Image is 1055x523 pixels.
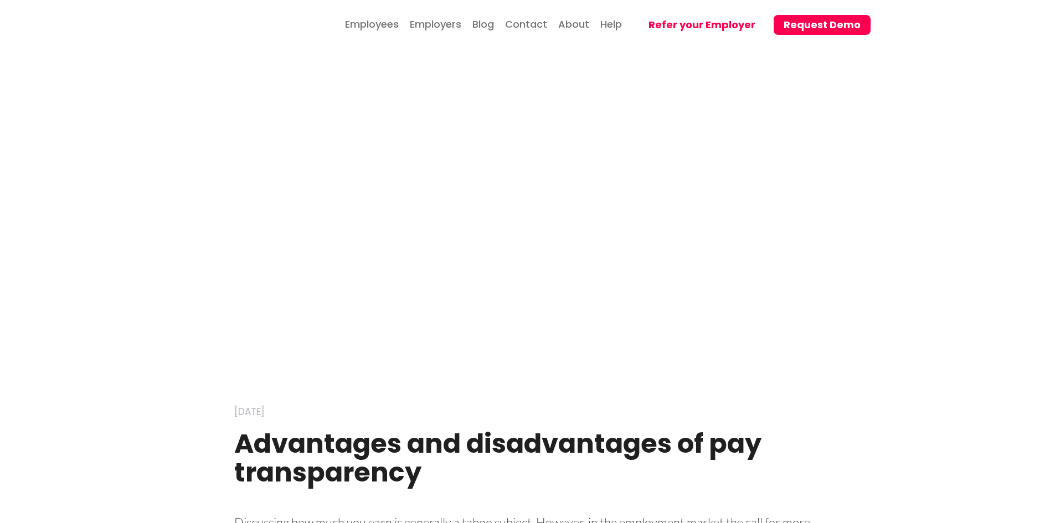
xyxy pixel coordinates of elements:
a: Employers [407,8,464,38]
div: [DATE] [226,394,830,418]
iframe: Help widget launcher [956,459,1043,490]
a: Employees [342,8,402,38]
a: Help [598,8,625,38]
button: Request Demo [774,15,871,35]
a: Refer your Employer [630,4,765,48]
img: svg%3E [234,87,821,394]
a: Contact [502,8,550,38]
a: About [555,8,592,38]
h1: Advantages and disadvantages of pay transparency [234,418,821,509]
button: Refer your Employer [639,15,765,35]
a: Request Demo [765,4,871,48]
a: Blog [470,8,497,38]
